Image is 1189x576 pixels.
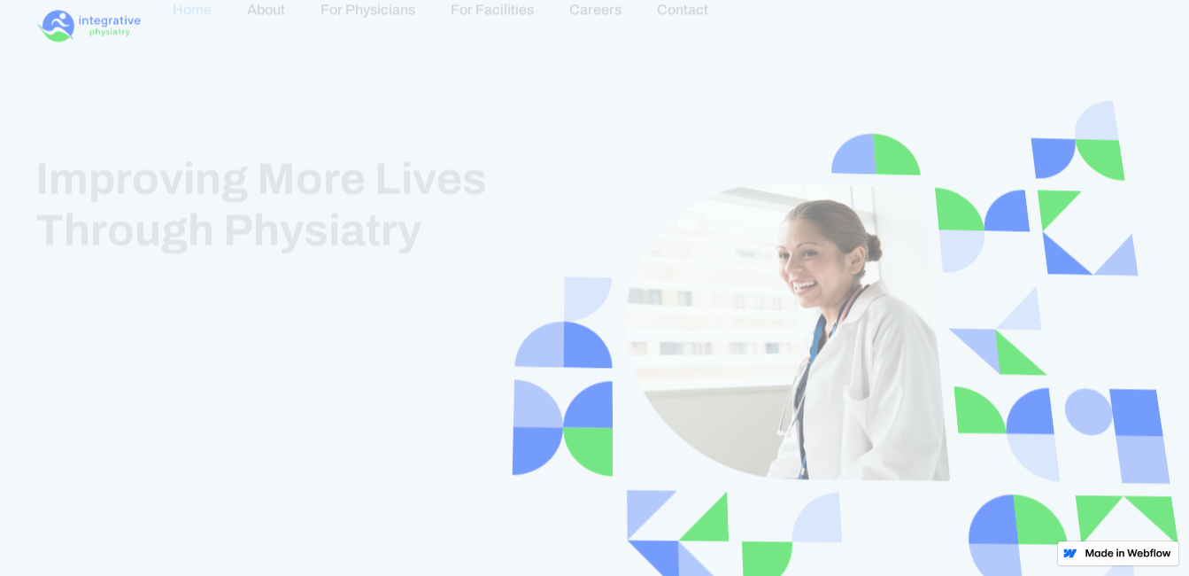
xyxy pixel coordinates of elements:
[35,1,142,51] a: home
[1085,549,1171,557] img: Made in Webflow
[35,154,503,256] h1: Improving More Lives Through Physiatry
